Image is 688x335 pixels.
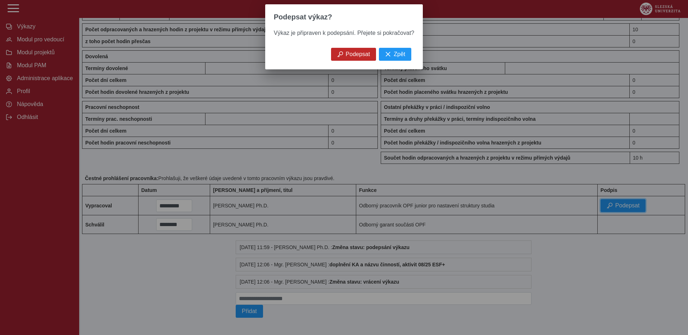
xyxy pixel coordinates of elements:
span: Zpět [394,51,405,58]
button: Podepsat [331,48,376,61]
button: Zpět [379,48,411,61]
span: Podepsat [346,51,370,58]
span: Výkaz je připraven k podepsání. Přejete si pokračovat? [274,30,414,36]
span: Podepsat výkaz? [274,13,332,21]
